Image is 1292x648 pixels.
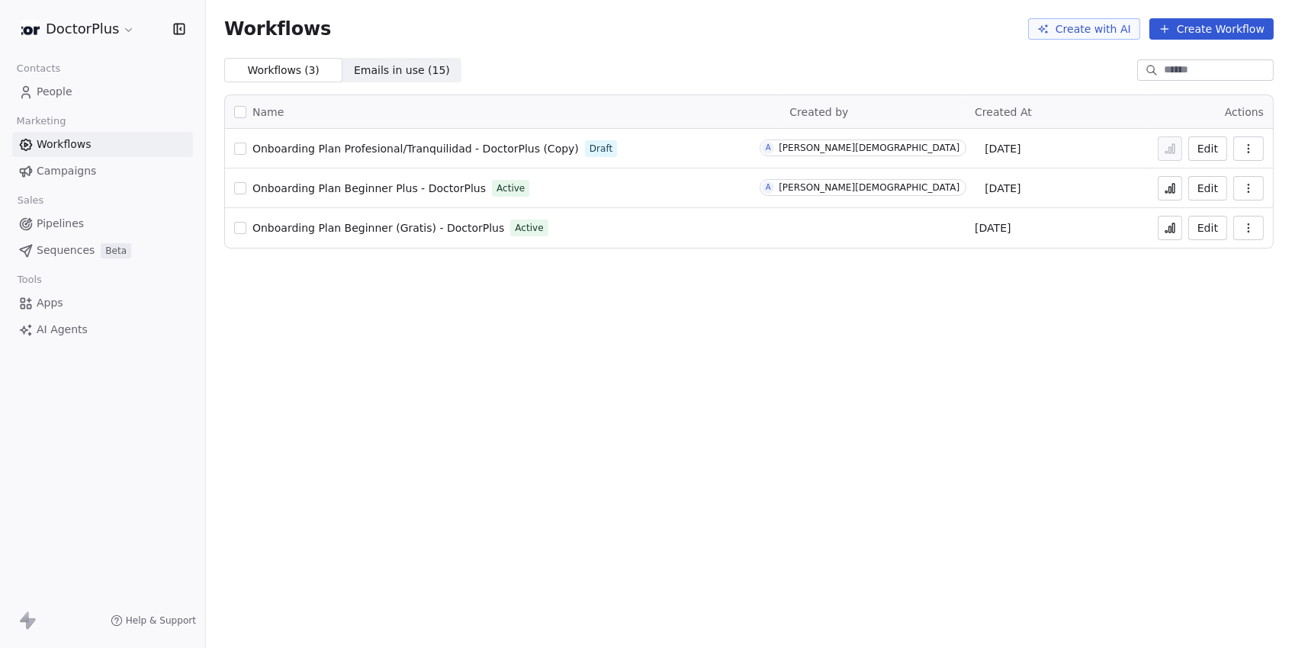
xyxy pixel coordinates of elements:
[252,143,579,155] span: Onboarding Plan Profesional/Tranquilidad - DoctorPlus (Copy)
[515,221,543,235] span: Active
[766,181,771,194] div: A
[11,189,50,212] span: Sales
[37,163,96,179] span: Campaigns
[12,317,193,342] a: AI Agents
[37,242,95,258] span: Sequences
[985,181,1020,196] span: [DATE]
[497,181,525,195] span: Active
[37,216,84,232] span: Pipelines
[1188,176,1227,200] button: Edit
[12,159,193,184] a: Campaigns
[10,57,67,80] span: Contacts
[12,238,193,263] a: SequencesBeta
[21,20,40,38] img: logo-Doctor-Plus.jpg
[252,220,504,236] a: Onboarding Plan Beginner (Gratis) - DoctorPlus
[37,84,72,100] span: People
[1028,18,1140,40] button: Create with AI
[252,104,284,120] span: Name
[1225,106,1264,118] span: Actions
[779,182,959,193] div: [PERSON_NAME][DEMOGRAPHIC_DATA]
[766,142,771,154] div: A
[224,18,331,40] span: Workflows
[354,63,450,79] span: Emails in use ( 15 )
[12,211,193,236] a: Pipelines
[46,19,119,39] span: DoctorPlus
[11,268,48,291] span: Tools
[37,322,88,338] span: AI Agents
[252,222,504,234] span: Onboarding Plan Beginner (Gratis) - DoctorPlus
[975,220,1011,236] span: [DATE]
[37,295,63,311] span: Apps
[1149,18,1274,40] button: Create Workflow
[590,142,612,156] span: Draft
[18,16,138,42] button: DoctorPlus
[252,182,486,194] span: Onboarding Plan Beginner Plus - DoctorPlus
[37,136,92,152] span: Workflows
[101,243,131,258] span: Beta
[252,141,579,156] a: Onboarding Plan Profesional/Tranquilidad - DoctorPlus (Copy)
[985,141,1020,156] span: [DATE]
[111,614,196,627] a: Help & Support
[252,181,486,196] a: Onboarding Plan Beginner Plus - DoctorPlus
[12,79,193,104] a: People
[1188,216,1227,240] button: Edit
[1188,136,1227,161] button: Edit
[789,106,848,118] span: Created by
[12,132,193,157] a: Workflows
[126,614,196,627] span: Help & Support
[779,143,959,153] div: [PERSON_NAME][DEMOGRAPHIC_DATA]
[975,106,1032,118] span: Created At
[12,290,193,316] a: Apps
[10,110,72,133] span: Marketing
